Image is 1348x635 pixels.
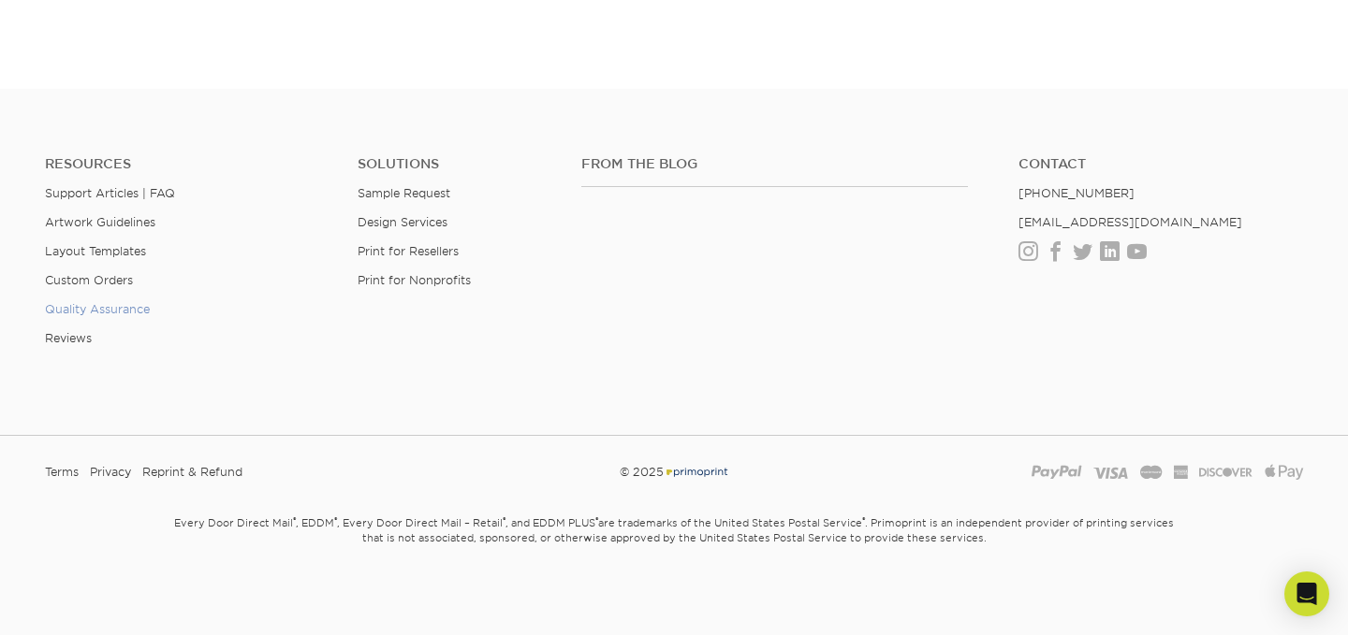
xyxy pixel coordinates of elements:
a: Print for Resellers [358,244,459,258]
sup: ® [293,515,296,525]
sup: ® [595,515,598,525]
a: Support Articles | FAQ [45,186,175,200]
a: [PHONE_NUMBER] [1018,186,1135,200]
a: Reprint & Refund [142,458,242,486]
div: Open Intercom Messenger [1284,571,1329,616]
a: Print for Nonprofits [358,273,471,287]
sup: ® [503,515,505,525]
a: Terms [45,458,79,486]
a: Design Services [358,215,447,229]
a: Sample Request [358,186,450,200]
h4: Resources [45,156,330,172]
a: Contact [1018,156,1303,172]
sup: ® [862,515,865,525]
h4: From the Blog [581,156,969,172]
a: Layout Templates [45,244,146,258]
a: Custom Orders [45,273,133,287]
a: Quality Assurance [45,302,150,316]
a: Privacy [90,458,131,486]
div: © 2025 [460,458,888,486]
a: Artwork Guidelines [45,215,155,229]
h4: Solutions [358,156,553,172]
sup: ® [334,515,337,525]
img: Primoprint [664,465,729,479]
a: [EMAIL_ADDRESS][DOMAIN_NAME] [1018,215,1242,229]
a: Reviews [45,331,92,345]
small: Every Door Direct Mail , EDDM , Every Door Direct Mail – Retail , and EDDM PLUS are trademarks of... [126,509,1222,591]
